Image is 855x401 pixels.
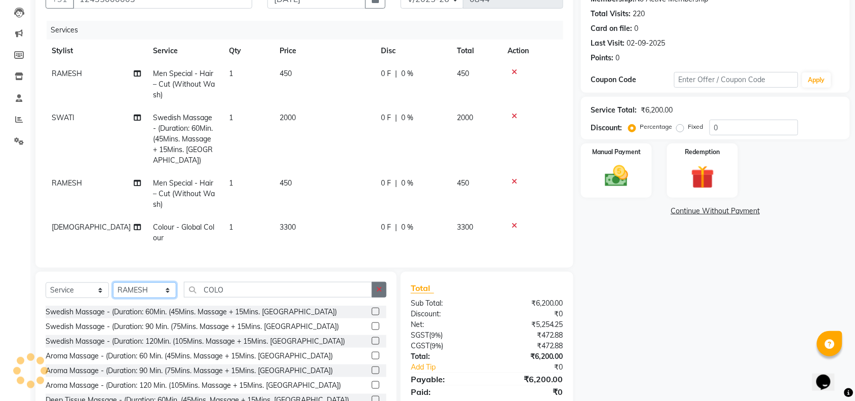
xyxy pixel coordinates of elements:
[52,69,82,78] span: RAMESH
[487,351,571,362] div: ₹6,200.00
[229,69,233,78] span: 1
[280,178,292,188] span: 450
[395,222,397,233] span: |
[411,283,434,294] span: Total
[403,330,487,341] div: ( )
[411,331,429,340] span: SGST
[147,40,223,62] th: Service
[591,53,614,63] div: Points:
[280,223,296,232] span: 3300
[487,330,571,341] div: ₹472.88
[688,122,704,131] label: Fixed
[381,178,391,189] span: 0 F
[501,40,563,62] th: Action
[592,148,641,157] label: Manual Payment
[274,40,375,62] th: Price
[403,319,487,330] div: Net:
[153,178,215,209] span: Men Special - Hair – Cut (Without Wash)
[223,40,274,62] th: Qty
[46,321,339,332] div: Swedish Massage - (Duration: 90 Min. (75Mins. Massage + 15Mins. [GEOGRAPHIC_DATA])
[641,105,673,116] div: ₹6,200.00
[403,351,487,362] div: Total:
[46,307,337,317] div: Swedish Massage - (Duration: 60Min. (45Mins. Massage + 15Mins. [GEOGRAPHIC_DATA])
[411,341,430,350] span: CGST
[457,223,473,232] span: 3300
[403,362,501,373] a: Add Tip
[431,331,441,339] span: 9%
[395,178,397,189] span: |
[684,163,722,192] img: _gift.svg
[591,123,623,133] div: Discount:
[432,342,441,350] span: 9%
[457,178,469,188] span: 450
[52,113,74,122] span: SWATI
[487,386,571,398] div: ₹0
[401,113,413,123] span: 0 %
[598,163,636,190] img: _cash.svg
[487,341,571,351] div: ₹472.88
[591,75,674,85] div: Coupon Code
[591,38,625,49] div: Last Visit:
[403,373,487,385] div: Payable:
[47,21,571,40] div: Services
[457,113,473,122] span: 2000
[403,341,487,351] div: ( )
[46,366,333,376] div: Aroma Massage - (Duration: 90 Min. (75Mins. Massage + 15Mins. [GEOGRAPHIC_DATA])
[52,223,131,232] span: [DEMOGRAPHIC_DATA]
[229,178,233,188] span: 1
[229,223,233,232] span: 1
[401,68,413,79] span: 0 %
[640,122,673,131] label: Percentage
[487,373,571,385] div: ₹6,200.00
[635,23,639,34] div: 0
[401,222,413,233] span: 0 %
[627,38,666,49] div: 02-09-2025
[401,178,413,189] span: 0 %
[153,223,214,242] span: Colour - Global Colour
[591,9,631,19] div: Total Visits:
[591,23,633,34] div: Card on file:
[46,40,147,62] th: Stylist
[685,148,720,157] label: Redemption
[46,351,333,361] div: Aroma Massage - (Duration: 60 Min. (45Mins. Massage + 15Mins. [GEOGRAPHIC_DATA])
[487,298,571,309] div: ₹6,200.00
[381,222,391,233] span: 0 F
[403,309,487,319] div: Discount:
[395,68,397,79] span: |
[46,336,345,347] div: Swedish Massage - (Duration: 120Min. (105Mins. Massage + 15Mins. [GEOGRAPHIC_DATA])
[381,113,391,123] span: 0 F
[280,69,292,78] span: 450
[381,68,391,79] span: 0 F
[153,69,215,99] span: Men Special - Hair – Cut (Without Wash)
[633,9,645,19] div: 220
[403,386,487,398] div: Paid:
[52,178,82,188] span: RAMESH
[280,113,296,122] span: 2000
[457,69,469,78] span: 450
[616,53,620,63] div: 0
[591,105,637,116] div: Service Total:
[812,360,845,391] iframe: chat widget
[395,113,397,123] span: |
[451,40,501,62] th: Total
[802,72,831,88] button: Apply
[501,362,571,373] div: ₹0
[487,309,571,319] div: ₹0
[229,113,233,122] span: 1
[375,40,451,62] th: Disc
[674,72,798,88] input: Enter Offer / Coupon Code
[403,298,487,309] div: Sub Total:
[46,380,341,391] div: Aroma Massage - (Duration: 120 Min. (105Mins. Massage + 15Mins. [GEOGRAPHIC_DATA])
[487,319,571,330] div: ₹5,254.25
[153,113,213,165] span: Swedish Massage - (Duration: 60Min. (45Mins. Massage + 15Mins. [GEOGRAPHIC_DATA])
[184,282,372,298] input: Search or Scan
[583,206,848,216] a: Continue Without Payment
